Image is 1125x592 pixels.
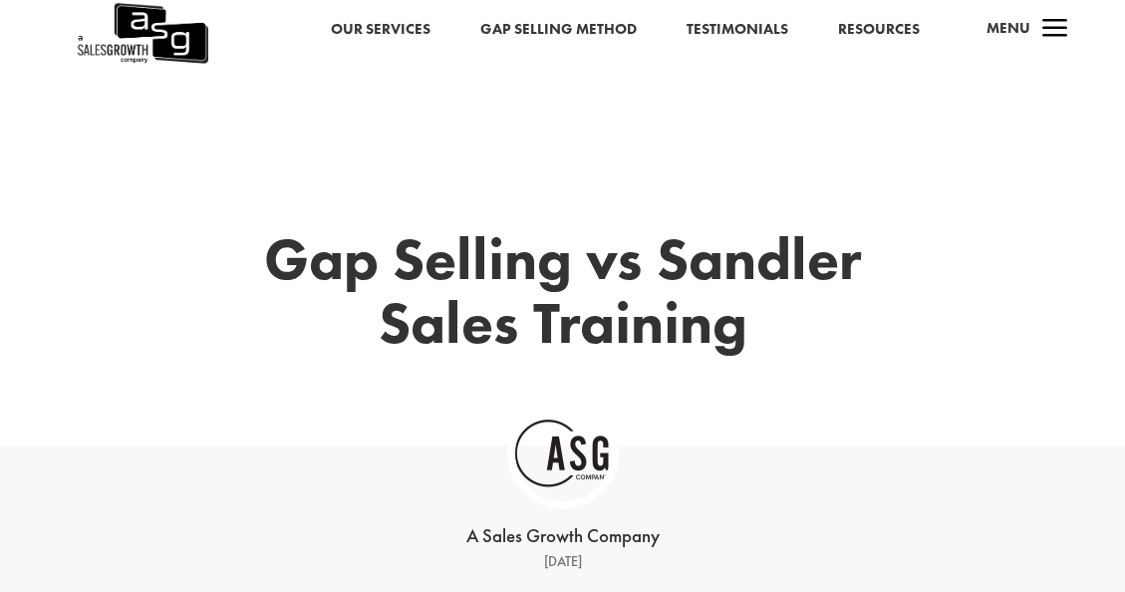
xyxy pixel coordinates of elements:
[986,18,1030,38] span: Menu
[515,406,611,501] img: ASG Co_alternate lockup (1)
[838,17,920,43] a: Resources
[687,17,788,43] a: Testimonials
[331,17,430,43] a: Our Services
[254,523,872,550] div: A Sales Growth Company
[254,550,872,574] div: [DATE]
[480,17,637,43] a: Gap Selling Method
[234,227,892,366] h1: Gap Selling vs Sandler Sales Training
[1035,10,1075,50] span: a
